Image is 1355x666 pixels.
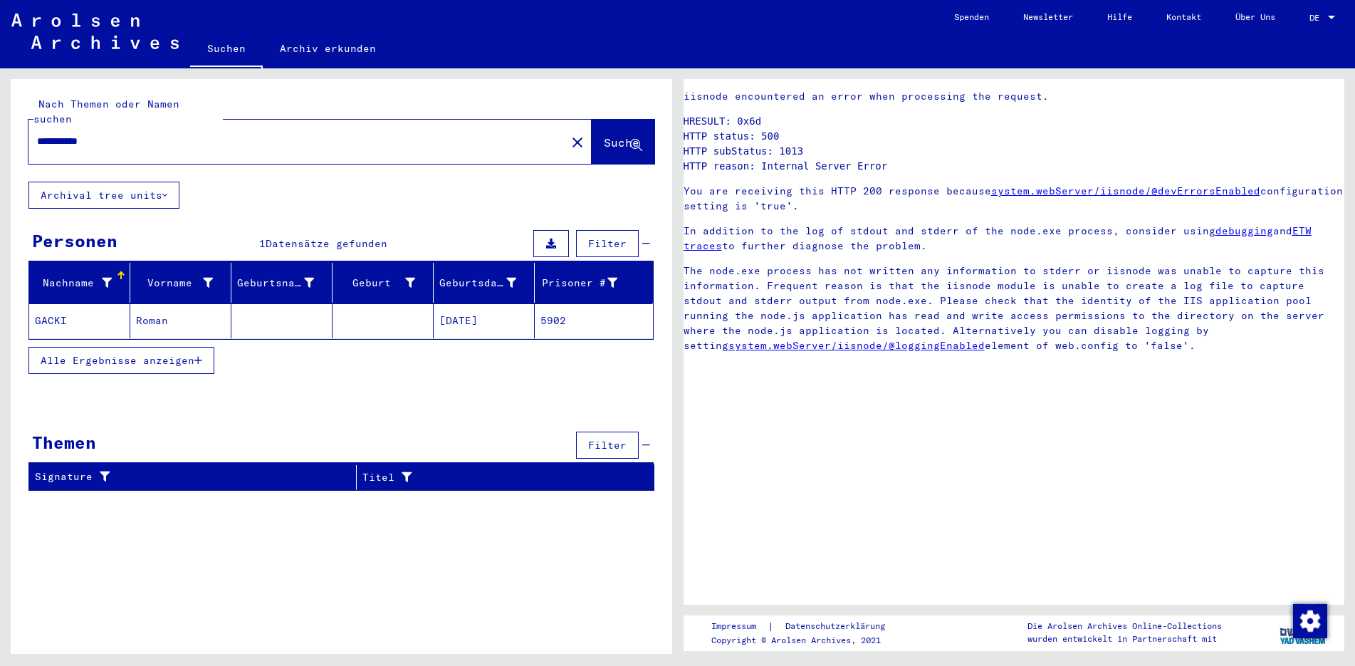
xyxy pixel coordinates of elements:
[1277,615,1330,650] img: yv_logo.png
[259,237,266,250] span: 1
[1293,604,1327,638] img: Zustimmung ändern
[11,14,179,49] img: Arolsen_neg.svg
[263,31,393,66] a: Archiv erkunden
[535,263,652,303] mat-header-cell: Prisoner #
[576,432,639,459] button: Filter
[28,347,214,374] button: Alle Ergebnisse anzeigen
[28,182,179,209] button: Archival tree units
[774,619,902,634] a: Datenschutzerklärung
[684,224,1345,254] p: In addition to the log of stdout and stderr of the node.exe process, consider using and to furthe...
[35,276,112,291] div: Nachname
[333,263,434,303] mat-header-cell: Geburt‏
[338,276,415,291] div: Geburt‏
[136,276,213,291] div: Vorname
[540,271,635,294] div: Prisoner #
[1215,224,1273,237] a: debugging
[684,184,1345,214] p: You are receiving this HTTP 200 response because configuration setting is 'true'.
[991,184,1260,197] a: system.webServer/iisnode/@devErrorsEnabled
[136,271,231,294] div: Vorname
[684,89,1345,104] p: iisnode encountered an error when processing the request.
[569,134,586,151] mat-icon: close
[266,237,387,250] span: Datensätze gefunden
[711,619,902,634] div: |
[535,303,652,338] mat-cell: 5902
[362,470,626,485] div: Titel
[130,303,231,338] mat-cell: Roman
[29,263,130,303] mat-header-cell: Nachname
[563,128,592,156] button: Clear
[604,135,639,150] span: Suche
[130,263,231,303] mat-header-cell: Vorname
[41,354,194,367] span: Alle Ergebnisse anzeigen
[588,237,627,250] span: Filter
[35,271,130,294] div: Nachname
[439,276,516,291] div: Geburtsdatum
[1027,620,1222,633] p: Die Arolsen Archives Online-Collections
[32,228,117,254] div: Personen
[1292,603,1327,638] div: Zustimmung ändern
[434,303,535,338] mat-cell: [DATE]
[1309,13,1325,23] span: DE
[231,263,333,303] mat-header-cell: Geburtsname
[35,466,360,489] div: Signature
[32,430,96,455] div: Themen
[711,634,902,647] p: Copyright © Arolsen Archives, 2021
[592,120,654,164] button: Suche
[190,31,263,68] a: Suchen
[434,263,535,303] mat-header-cell: Geburtsdatum
[29,303,130,338] mat-cell: GACKI
[576,230,639,257] button: Filter
[237,276,314,291] div: Geburtsname
[362,466,640,489] div: Titel
[237,271,332,294] div: Geburtsname
[728,339,985,352] a: system.webServer/iisnode/@loggingEnabled
[588,439,627,452] span: Filter
[684,264,1345,353] p: The node.exe process has not written any information to stderr or iisnode was unable to capture t...
[338,271,433,294] div: Geburt‏
[1027,633,1222,645] p: wurden entwickelt in Partnerschaft mit
[35,469,345,484] div: Signature
[540,276,617,291] div: Prisoner #
[439,271,534,294] div: Geburtsdatum
[33,98,179,125] mat-label: Nach Themen oder Namen suchen
[684,114,1345,174] pre: HRESULT: 0x6d HTTP status: 500 HTTP subStatus: 1013 HTTP reason: Internal Server Error
[711,619,768,634] a: Impressum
